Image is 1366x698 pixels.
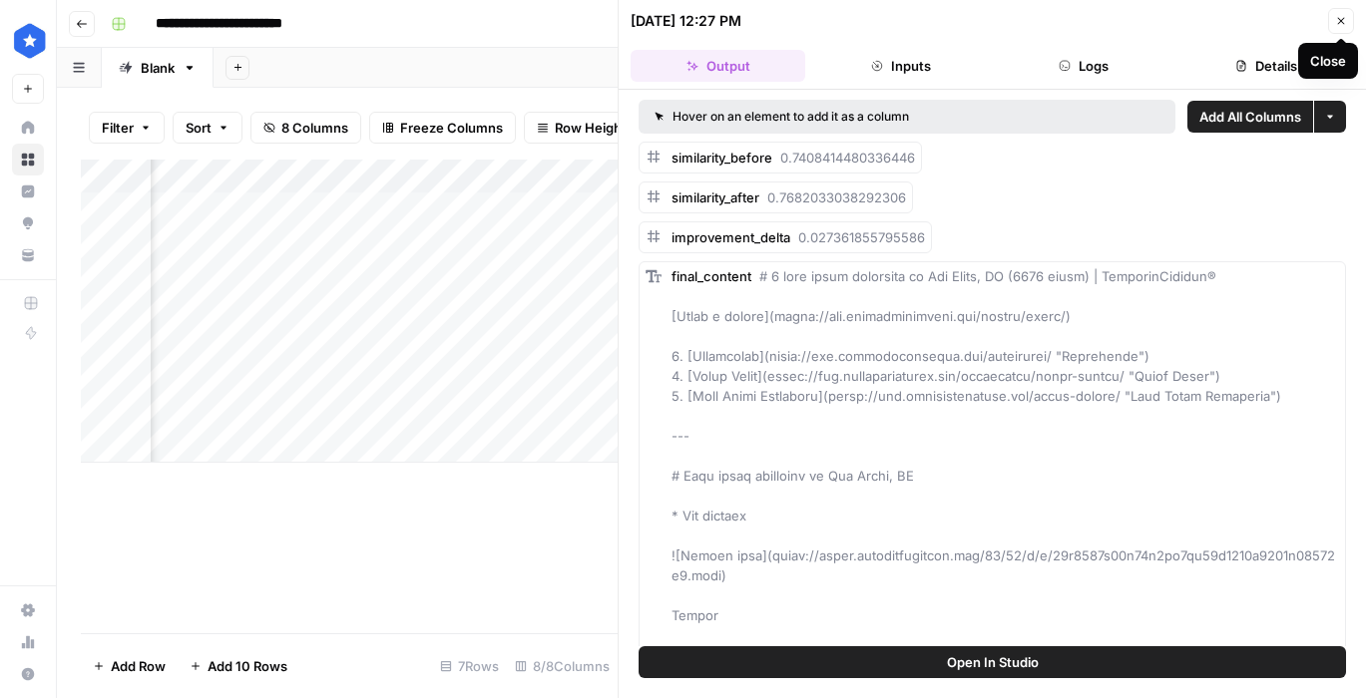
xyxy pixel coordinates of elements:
[178,650,299,682] button: Add 10 Rows
[12,658,44,690] button: Help + Support
[281,118,348,138] span: 8 Columns
[173,112,242,144] button: Sort
[672,150,772,166] span: similarity_before
[672,189,759,205] span: similarity_after
[813,50,988,82] button: Inputs
[400,118,503,138] span: Freeze Columns
[102,118,134,138] span: Filter
[507,650,618,682] div: 8/8 Columns
[639,646,1346,678] button: Open In Studio
[631,50,805,82] button: Output
[524,112,640,144] button: Row Height
[655,108,1035,126] div: Hover on an element to add it as a column
[111,656,166,676] span: Add Row
[798,229,925,245] span: 0.027361855795586
[947,652,1039,672] span: Open In Studio
[12,23,48,59] img: ConsumerAffairs Logo
[1187,101,1313,133] button: Add All Columns
[186,118,212,138] span: Sort
[81,650,178,682] button: Add Row
[369,112,516,144] button: Freeze Columns
[12,626,44,658] a: Usage
[1199,107,1301,127] span: Add All Columns
[12,16,44,66] button: Workspace: ConsumerAffairs
[432,650,507,682] div: 7 Rows
[780,150,915,166] span: 0.7408414480336446
[12,594,44,626] a: Settings
[12,144,44,175] a: Browse
[555,118,627,138] span: Row Height
[12,239,44,271] a: Your Data
[672,268,751,284] span: final_content
[1179,50,1354,82] button: Details
[12,112,44,144] a: Home
[1310,51,1346,71] div: Close
[102,48,214,88] a: Blank
[767,189,906,205] span: 0.7682033038292306
[997,50,1171,82] button: Logs
[250,112,361,144] button: 8 Columns
[12,175,44,207] a: Insights
[208,656,287,676] span: Add 10 Rows
[89,112,165,144] button: Filter
[141,58,175,78] div: Blank
[631,11,741,31] div: [DATE] 12:27 PM
[12,207,44,239] a: Opportunities
[672,229,790,245] span: improvement_delta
